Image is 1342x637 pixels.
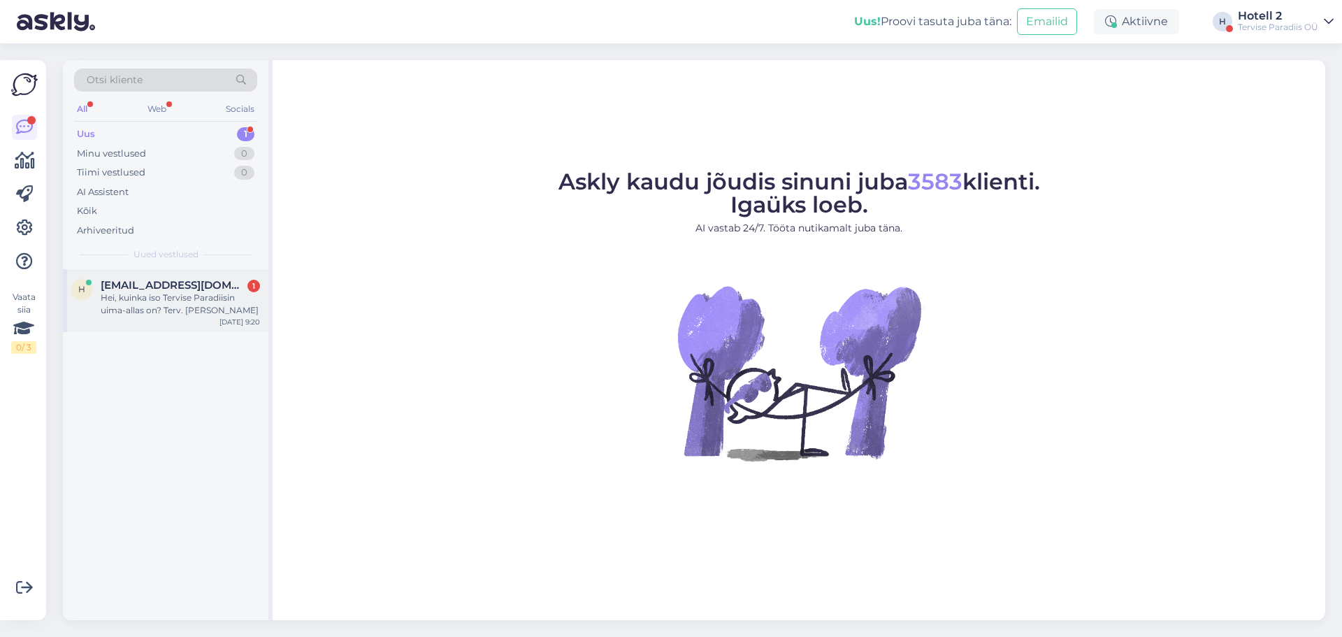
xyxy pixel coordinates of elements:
[1213,12,1232,31] div: H
[237,127,254,141] div: 1
[101,279,246,292] span: hannele.lautiola@gmail.com
[11,71,38,98] img: Askly Logo
[78,284,85,294] span: h
[134,248,199,261] span: Uued vestlused
[219,317,260,327] div: [DATE] 9:20
[223,100,257,118] div: Socials
[1094,9,1179,34] div: Aktiivne
[234,166,254,180] div: 0
[854,15,881,28] b: Uus!
[77,147,146,161] div: Minu vestlused
[77,166,145,180] div: Tiimi vestlused
[854,13,1011,30] div: Proovi tasuta juba täna:
[1238,10,1318,22] div: Hotell 2
[77,224,134,238] div: Arhiveeritud
[101,292,260,317] div: Hei, kuinka iso Tervise Paradiisin uima-allas on? Terv. [PERSON_NAME]
[11,291,36,354] div: Vaata siia
[558,221,1040,236] p: AI vastab 24/7. Tööta nutikamalt juba täna.
[77,127,95,141] div: Uus
[234,147,254,161] div: 0
[77,204,97,218] div: Kõik
[1238,10,1334,33] a: Hotell 2Tervise Paradiis OÜ
[145,100,169,118] div: Web
[1238,22,1318,33] div: Tervise Paradiis OÜ
[87,73,143,87] span: Otsi kliente
[1017,8,1077,35] button: Emailid
[77,185,129,199] div: AI Assistent
[908,168,962,195] span: 3583
[558,168,1040,218] span: Askly kaudu jõudis sinuni juba klienti. Igaüks loeb.
[673,247,925,499] img: No Chat active
[247,280,260,292] div: 1
[11,341,36,354] div: 0 / 3
[74,100,90,118] div: All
